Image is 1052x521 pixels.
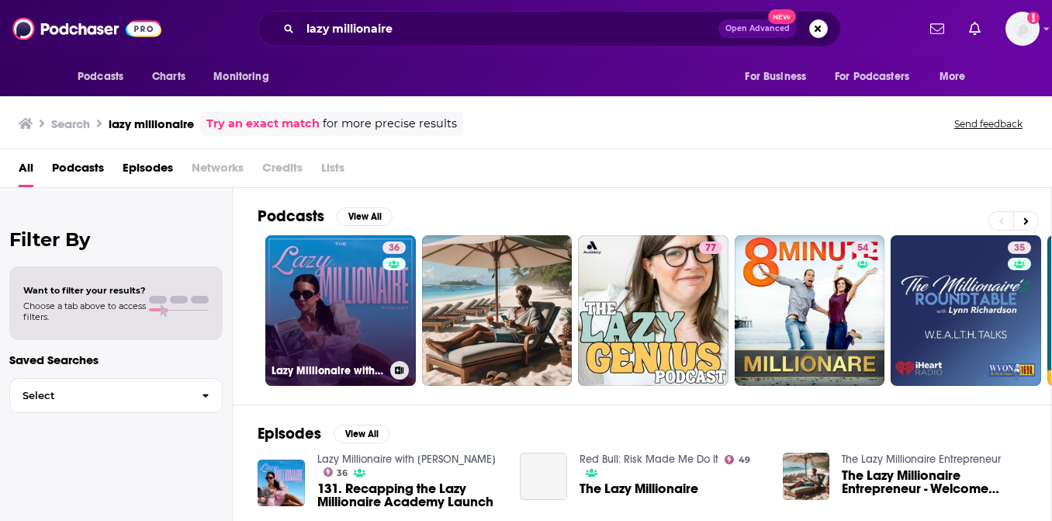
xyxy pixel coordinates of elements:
[10,391,189,401] span: Select
[718,19,797,38] button: Open AdvancedNew
[12,14,161,43] img: Podchaser - Follow, Share and Rate Podcasts
[734,62,825,92] button: open menu
[382,241,406,254] a: 36
[258,424,389,443] a: EpisodesView All
[835,66,909,88] span: For Podcasters
[768,9,796,24] span: New
[783,453,830,500] img: The Lazy Millionaire Entrepreneur - Welcome Podcast
[323,115,457,133] span: for more precise results
[1005,12,1040,46] span: Logged in as heidi.egloff
[51,116,90,131] h3: Search
[1027,12,1040,24] svg: Add a profile image
[317,482,502,509] a: 131. Recapping the Lazy Millionaire Academy Launch
[23,285,146,296] span: Want to filter your results?
[123,155,173,187] a: Episodes
[23,300,146,322] span: Choose a tab above to access filters.
[9,228,223,251] h2: Filter By
[272,364,384,377] h3: Lazy Millionaire with [PERSON_NAME]
[152,66,185,88] span: Charts
[825,62,932,92] button: open menu
[745,66,806,88] span: For Business
[578,235,728,386] a: 77
[963,16,987,42] a: Show notifications dropdown
[300,16,718,41] input: Search podcasts, credits, & more...
[842,453,1001,466] a: The Lazy Millionaire Entrepreneur
[699,241,722,254] a: 77
[725,25,790,33] span: Open Advanced
[1005,12,1040,46] button: Show profile menu
[739,457,750,464] span: 49
[1014,241,1025,256] span: 35
[213,66,268,88] span: Monitoring
[580,482,698,495] a: The Lazy Millionaire
[857,241,868,256] span: 54
[324,467,348,477] a: 36
[258,424,321,443] h2: Episodes
[950,117,1027,130] button: Send feedback
[929,62,985,92] button: open menu
[337,207,393,226] button: View All
[321,155,344,187] span: Lists
[317,453,496,466] a: Lazy Millionaire with Amie Tollefsrud
[258,207,324,226] h2: Podcasts
[265,235,416,386] a: 36Lazy Millionaire with [PERSON_NAME]
[9,378,223,413] button: Select
[1008,241,1031,254] a: 35
[924,16,950,42] a: Show notifications dropdown
[202,62,289,92] button: open menu
[705,241,716,256] span: 77
[520,453,567,500] a: The Lazy Millionaire
[52,155,104,187] a: Podcasts
[851,241,874,254] a: 54
[109,116,194,131] h3: lazy millionaire
[891,235,1041,386] a: 35
[258,207,393,226] a: PodcastsView All
[262,155,303,187] span: Credits
[842,469,1026,495] a: The Lazy Millionaire Entrepreneur - Welcome Podcast
[940,66,966,88] span: More
[206,115,320,133] a: Try an exact match
[9,353,223,367] p: Saved Searches
[725,455,750,464] a: 49
[389,241,400,256] span: 36
[78,66,123,88] span: Podcasts
[192,155,244,187] span: Networks
[258,460,305,507] img: 131. Recapping the Lazy Millionaire Academy Launch
[735,235,885,386] a: 54
[258,11,841,47] div: Search podcasts, credits, & more...
[337,470,348,477] span: 36
[1005,12,1040,46] img: User Profile
[142,62,195,92] a: Charts
[334,425,389,443] button: View All
[19,155,33,187] a: All
[580,453,718,466] a: Red Bull: Risk Made Me Do It
[67,62,144,92] button: open menu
